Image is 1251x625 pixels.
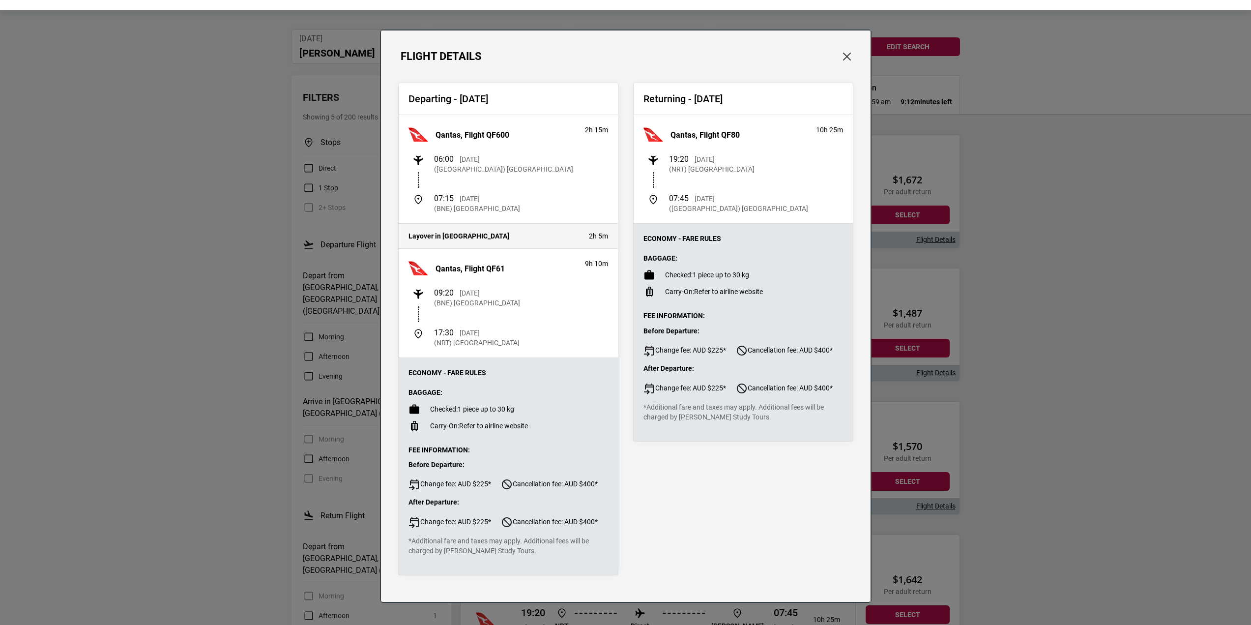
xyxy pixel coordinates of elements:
p: 10h 25m [816,125,843,135]
p: Refer to airline website [430,421,528,431]
span: Change fee: AUD $225* [643,345,726,357]
p: 1 piece up to 30 kg [665,270,749,280]
span: Cancellation fee: AUD $400* [736,383,833,394]
span: Checked: [665,271,693,279]
span: Cancellation fee: AUD $400* [501,516,598,528]
p: 9h 10m [585,259,608,268]
p: (NRT) [GEOGRAPHIC_DATA] [669,164,755,174]
p: 2h 15m [585,125,608,135]
span: 06:00 [434,154,454,164]
h4: Layover in [GEOGRAPHIC_DATA] [408,232,579,240]
p: [DATE] [695,194,715,204]
img: Qantas [408,259,428,278]
p: (BNE) [GEOGRAPHIC_DATA] [434,298,520,308]
h3: Qantas, Flight QF61 [436,264,505,273]
p: ([GEOGRAPHIC_DATA]) [GEOGRAPHIC_DATA] [434,164,573,174]
img: Qantas [408,125,428,145]
p: Refer to airline website [665,287,763,297]
p: *Additional fare and taxes may apply. Additional fees will be charged by [PERSON_NAME] Study Tours. [643,402,843,422]
span: Cancellation fee: AUD $400* [501,478,598,490]
p: [DATE] [460,328,480,338]
strong: Fee Information: [408,446,470,454]
p: 1 piece up to 30 kg [430,404,514,414]
p: [DATE] [695,154,715,164]
span: Change fee: AUD $225* [408,516,491,528]
strong: Before Departure: [408,461,465,469]
h1: Flight Details [401,50,482,63]
span: Carry-On: [665,288,694,296]
h2: Returning - [DATE] [643,93,843,105]
p: ([GEOGRAPHIC_DATA]) [GEOGRAPHIC_DATA] [669,204,808,213]
p: (BNE) [GEOGRAPHIC_DATA] [434,204,520,213]
span: Cancellation fee: AUD $400* [736,345,833,357]
img: Qantas [643,125,663,145]
button: Close [841,50,853,63]
p: (NRT) [GEOGRAPHIC_DATA] [434,338,520,348]
h3: Qantas, Flight QF80 [670,130,740,140]
span: 17:30 [434,328,454,337]
p: [DATE] [460,288,480,298]
p: 2h 5m [589,231,608,241]
p: Economy - Fare Rules [643,234,843,243]
span: 09:20 [434,288,454,298]
span: Change fee: AUD $225* [643,383,726,394]
span: Carry-On: [430,422,459,430]
strong: Baggage: [408,388,442,396]
p: [DATE] [460,154,480,164]
span: Change fee: AUD $225* [408,478,491,490]
strong: Fee Information: [643,312,705,320]
span: Checked: [430,405,458,413]
p: *Additional fare and taxes may apply. Additional fees will be charged by [PERSON_NAME] Study Tours. [408,536,608,556]
h3: Qantas, Flight QF600 [436,130,509,140]
strong: Baggage: [643,254,677,262]
span: 07:45 [669,194,689,203]
span: 07:15 [434,194,454,203]
strong: After Departure: [643,364,694,372]
strong: After Departure: [408,498,459,506]
p: [DATE] [460,194,480,204]
h2: Departing - [DATE] [408,93,608,105]
span: 19:20 [669,154,689,164]
p: Economy - Fare Rules [408,368,608,378]
strong: Before Departure: [643,327,699,335]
